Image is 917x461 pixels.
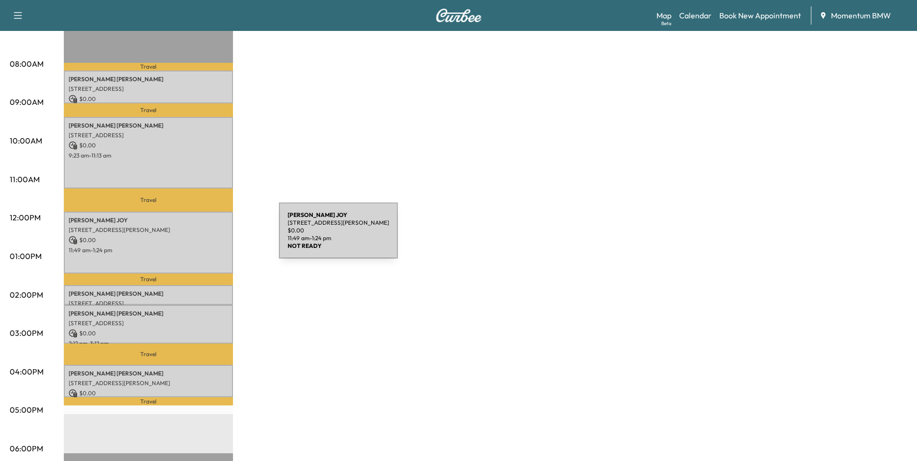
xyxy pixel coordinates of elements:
[10,327,43,339] p: 03:00PM
[69,75,228,83] p: [PERSON_NAME] [PERSON_NAME]
[69,131,228,139] p: [STREET_ADDRESS]
[69,340,228,347] p: 2:12 pm - 3:12 pm
[661,20,671,27] div: Beta
[10,443,43,454] p: 06:00PM
[10,173,40,185] p: 11:00AM
[69,216,228,224] p: [PERSON_NAME] JOY
[69,290,228,298] p: [PERSON_NAME] [PERSON_NAME]
[10,212,41,223] p: 12:00PM
[10,366,44,377] p: 04:00PM
[69,152,228,159] p: 9:23 am - 11:13 am
[69,389,228,398] p: $ 0.00
[10,404,43,416] p: 05:00PM
[69,310,228,317] p: [PERSON_NAME] [PERSON_NAME]
[64,103,233,117] p: Travel
[69,95,228,103] p: $ 0.00
[64,397,233,405] p: Travel
[69,379,228,387] p: [STREET_ADDRESS][PERSON_NAME]
[10,135,42,146] p: 10:00AM
[831,10,891,21] span: Momentum BMW
[69,236,228,245] p: $ 0.00
[64,188,233,212] p: Travel
[69,370,228,377] p: [PERSON_NAME] [PERSON_NAME]
[64,344,233,364] p: Travel
[69,122,228,130] p: [PERSON_NAME] [PERSON_NAME]
[69,319,228,327] p: [STREET_ADDRESS]
[69,329,228,338] p: $ 0.00
[719,10,801,21] a: Book New Appointment
[64,274,233,285] p: Travel
[69,226,228,234] p: [STREET_ADDRESS][PERSON_NAME]
[69,300,228,307] p: [STREET_ADDRESS]
[436,9,482,22] img: Curbee Logo
[10,96,44,108] p: 09:00AM
[69,141,228,150] p: $ 0.00
[656,10,671,21] a: MapBeta
[69,246,228,254] p: 11:49 am - 1:24 pm
[10,58,44,70] p: 08:00AM
[679,10,712,21] a: Calendar
[10,250,42,262] p: 01:00PM
[10,289,43,301] p: 02:00PM
[64,63,233,71] p: Travel
[69,85,228,93] p: [STREET_ADDRESS]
